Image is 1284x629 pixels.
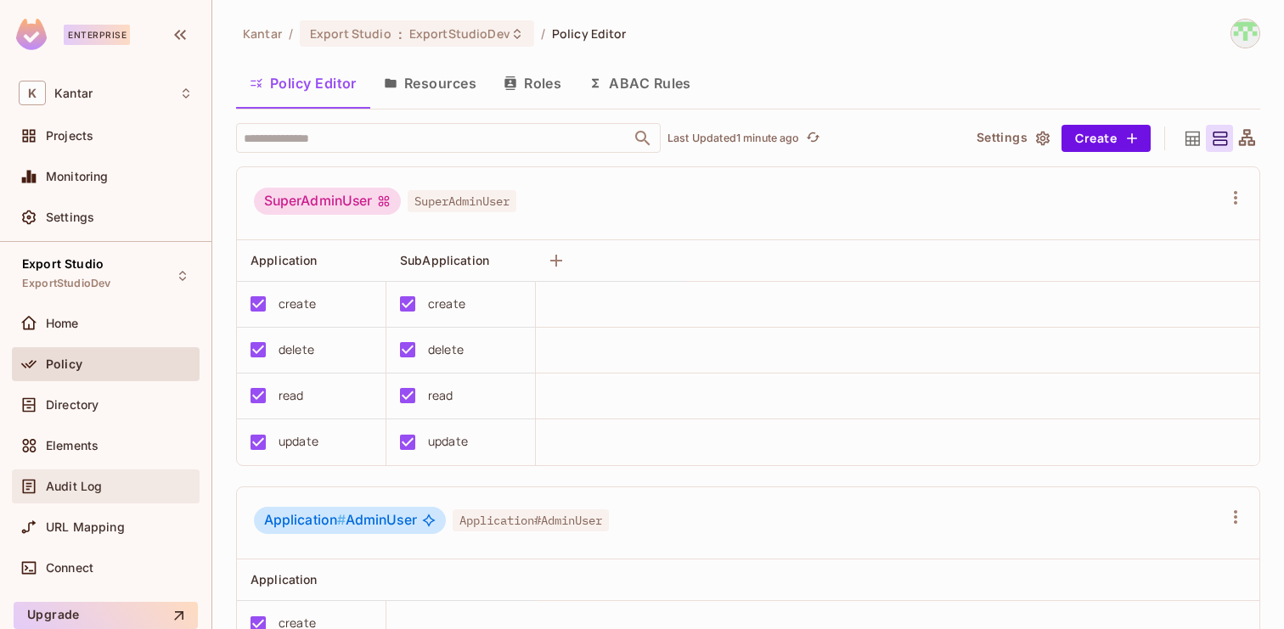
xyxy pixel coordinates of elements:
img: SReyMgAAAABJRU5ErkJggg== [16,19,47,50]
div: update [279,432,318,451]
span: Settings [46,211,94,224]
span: URL Mapping [46,520,125,534]
span: ExportStudioDev [22,277,110,290]
div: read [428,386,453,405]
button: Resources [370,62,490,104]
button: Roles [490,62,575,104]
span: Projects [46,129,93,143]
div: create [279,295,316,313]
span: Application [264,512,346,528]
span: refresh [806,130,820,147]
button: Settings [970,125,1055,152]
div: delete [428,340,464,359]
button: ABAC Rules [575,62,705,104]
button: Policy Editor [236,62,370,104]
span: SuperAdminUser [408,190,516,212]
img: Devesh.Kumar@Kantar.com [1231,20,1259,48]
span: AdminUser [264,512,417,529]
button: Open [631,126,655,150]
span: K [19,81,46,105]
button: Upgrade [14,602,198,629]
span: Application [251,572,318,587]
span: Application [251,253,318,267]
div: read [279,386,304,405]
div: update [428,432,468,451]
li: / [289,25,293,42]
span: ExportStudioDev [409,25,510,42]
span: # [337,512,346,528]
span: Policy Editor [552,25,627,42]
span: Export Studio [22,257,104,271]
span: Audit Log [46,480,102,493]
span: the active workspace [243,25,282,42]
li: / [541,25,545,42]
button: refresh [803,128,824,149]
span: Directory [46,398,99,412]
div: SuperAdminUser [254,188,401,215]
button: Create [1062,125,1151,152]
span: : [397,27,403,41]
span: SubApplication [400,253,489,267]
span: Workspace: Kantar [54,87,93,100]
span: Application#AdminUser [453,509,609,531]
span: Export Studio [310,25,391,42]
span: Connect [46,561,93,575]
span: Policy [46,357,82,371]
span: Monitoring [46,170,109,183]
span: Click to refresh data [800,128,824,149]
span: Elements [46,439,99,452]
p: Last Updated 1 minute ago [667,132,800,145]
span: Home [46,317,79,330]
div: create [428,295,465,313]
div: Enterprise [64,25,130,45]
div: delete [279,340,314,359]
